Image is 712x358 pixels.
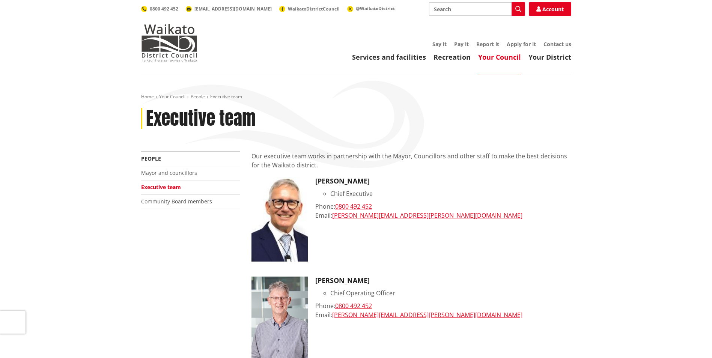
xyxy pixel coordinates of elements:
h3: [PERSON_NAME] [315,177,571,185]
a: [EMAIL_ADDRESS][DOMAIN_NAME] [186,6,272,12]
span: WaikatoDistrictCouncil [288,6,340,12]
h3: [PERSON_NAME] [315,277,571,285]
a: Your Council [159,93,185,100]
a: Your Council [478,53,521,62]
p: Our executive team works in partnership with the Mayor, Councillors and other staff to make the b... [251,152,571,170]
span: [EMAIL_ADDRESS][DOMAIN_NAME] [194,6,272,12]
a: Your District [528,53,571,62]
a: Community Board members [141,198,212,205]
h1: Executive team [146,108,256,129]
li: Chief Operating Officer [330,289,571,298]
a: Executive team [141,184,181,191]
a: People [191,93,205,100]
a: @WaikatoDistrict [347,5,395,12]
a: [PERSON_NAME][EMAIL_ADDRESS][PERSON_NAME][DOMAIN_NAME] [332,211,522,220]
span: Executive team [210,93,242,100]
a: Account [529,2,571,16]
div: Phone: [315,301,571,310]
a: [PERSON_NAME][EMAIL_ADDRESS][PERSON_NAME][DOMAIN_NAME] [332,311,522,319]
a: WaikatoDistrictCouncil [279,6,340,12]
a: People [141,155,161,162]
input: Search input [429,2,525,16]
a: Report it [476,41,499,48]
li: Chief Executive [330,189,571,198]
a: 0800 492 452 [141,6,178,12]
a: Apply for it [507,41,536,48]
img: CE Craig Hobbs [251,177,308,262]
a: Home [141,93,154,100]
a: 0800 492 452 [335,202,372,211]
a: Mayor and councillors [141,169,197,176]
div: Email: [315,310,571,319]
div: Email: [315,211,571,220]
a: Pay it [454,41,469,48]
span: @WaikatoDistrict [356,5,395,12]
a: Services and facilities [352,53,426,62]
a: Recreation [434,53,471,62]
img: Waikato District Council - Te Kaunihera aa Takiwaa o Waikato [141,24,197,62]
span: 0800 492 452 [150,6,178,12]
div: Phone: [315,202,571,211]
a: Say it [432,41,447,48]
a: 0800 492 452 [335,302,372,310]
nav: breadcrumb [141,94,571,100]
a: Contact us [543,41,571,48]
